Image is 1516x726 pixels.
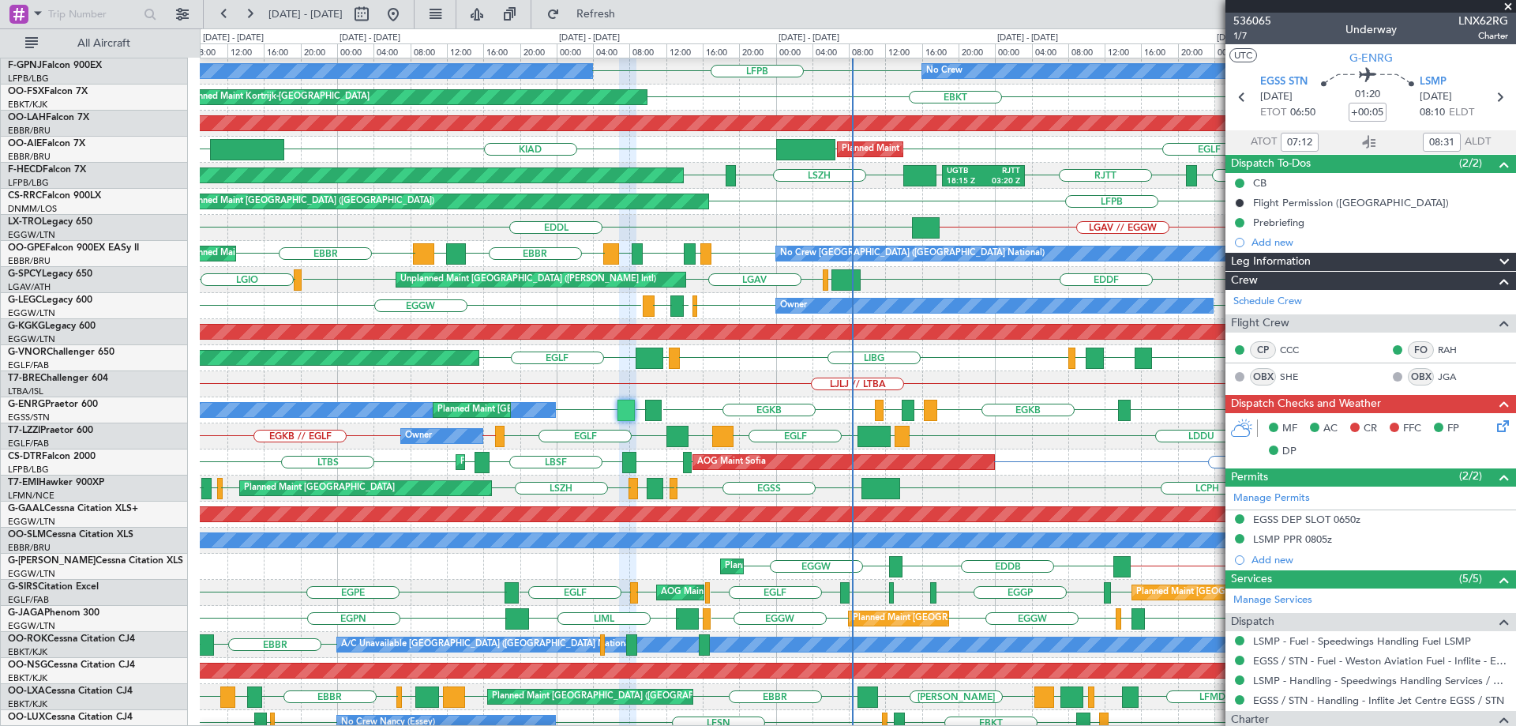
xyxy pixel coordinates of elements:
[8,464,49,476] a: LFPB/LBG
[8,530,133,540] a: OO-SLMCessna Citation XLS
[8,386,43,397] a: LTBA/ISL
[8,608,44,618] span: G-JAGA
[8,165,86,175] a: F-HECDFalcon 7X
[947,176,984,187] div: 18:15 Z
[186,85,370,109] div: Planned Maint Kortrijk-[GEOGRAPHIC_DATA]
[8,438,49,450] a: EGLF/FAB
[492,685,778,709] div: Planned Maint [GEOGRAPHIC_DATA] ([GEOGRAPHIC_DATA] National)
[557,43,593,58] div: 00:00
[227,43,264,58] div: 12:00
[1323,421,1338,437] span: AC
[1447,421,1459,437] span: FP
[1032,43,1068,58] div: 04:00
[8,687,133,696] a: OO-LXACessna Citation CJ4
[1459,468,1482,484] span: (2/2)
[1233,29,1271,43] span: 1/7
[8,698,47,710] a: EBKT/KJK
[853,607,1101,630] div: Planned Maint [GEOGRAPHIC_DATA] ([GEOGRAPHIC_DATA])
[8,634,135,644] a: OO-ROKCessna Citation CJ4
[593,43,629,58] div: 04:00
[483,43,520,58] div: 16:00
[1231,613,1274,631] span: Dispatch
[1280,343,1315,357] a: CCC
[1281,133,1319,152] input: --:--
[8,556,96,566] span: G-[PERSON_NAME]
[8,322,45,331] span: G-KGKG
[1408,341,1434,359] div: FO
[1282,444,1296,460] span: DP
[8,478,39,487] span: T7-EMI
[8,582,99,592] a: G-SIRSCitation Excel
[437,398,686,422] div: Planned Maint [GEOGRAPHIC_DATA] ([GEOGRAPHIC_DATA])
[776,43,812,58] div: 00:00
[1349,50,1393,66] span: G-ENRG
[1459,570,1482,587] span: (5/5)
[984,166,1021,177] div: RJTT
[697,450,766,474] div: AOG Maint Sofia
[341,633,635,656] div: A/C Unavailable [GEOGRAPHIC_DATA] ([GEOGRAPHIC_DATA] National)
[1260,105,1286,121] span: ETOT
[411,43,447,58] div: 08:00
[1231,272,1258,290] span: Crew
[17,31,171,56] button: All Aircraft
[41,38,167,49] span: All Aircraft
[8,412,50,423] a: EGSS/STN
[8,620,55,632] a: EGGW/LTN
[8,295,92,305] a: G-LEGCLegacy 600
[8,269,92,279] a: G-SPCYLegacy 650
[666,43,703,58] div: 12:00
[1251,553,1508,566] div: Add new
[8,61,42,70] span: F-GPNJ
[8,478,104,487] a: T7-EMIHawker 900XP
[520,43,557,58] div: 20:00
[842,137,1090,161] div: Planned Maint [GEOGRAPHIC_DATA] ([GEOGRAPHIC_DATA])
[8,452,42,461] span: CS-DTR
[1233,294,1302,310] a: Schedule Crew
[8,568,55,580] a: EGGW/LTN
[8,582,38,592] span: G-SIRS
[8,229,55,241] a: EGGW/LTN
[8,203,57,215] a: DNMM/LOS
[1260,74,1308,90] span: EGSS STN
[1290,105,1315,121] span: 06:50
[1253,532,1332,546] div: LSMP PPR 0805z
[1345,21,1397,38] div: Underway
[48,2,139,26] input: Trip Number
[8,504,138,513] a: G-GAALCessna Citation XLS+
[8,634,47,644] span: OO-ROK
[8,608,99,618] a: G-JAGAPhenom 300
[8,687,45,696] span: OO-LXA
[8,672,47,684] a: EBKT/KJK
[725,555,974,578] div: Planned Maint [GEOGRAPHIC_DATA] ([GEOGRAPHIC_DATA])
[1420,74,1447,90] span: LSMP
[8,400,98,409] a: G-ENRGPraetor 600
[301,43,337,58] div: 20:00
[400,268,656,292] div: Unplanned Maint [GEOGRAPHIC_DATA] ([PERSON_NAME] Intl)
[1253,513,1360,526] div: EGSS DEP SLOT 0650z
[539,2,634,27] button: Refresh
[8,426,93,435] a: T7-LZZIPraetor 600
[780,242,1045,265] div: No Crew [GEOGRAPHIC_DATA] ([GEOGRAPHIC_DATA] National)
[8,426,40,435] span: T7-LZZI
[1105,43,1141,58] div: 12:00
[1458,13,1508,29] span: LNX62RG
[8,295,42,305] span: G-LEGC
[1253,654,1508,668] a: EGSS / STN - Fuel - Weston Aviation Fuel - Inflite - EGSS / STN
[1217,32,1278,45] div: [DATE] - [DATE]
[1251,235,1508,249] div: Add new
[1233,491,1310,506] a: Manage Permits
[1420,89,1452,105] span: [DATE]
[812,43,849,58] div: 04:00
[8,139,85,149] a: OO-AIEFalcon 7X
[8,452,96,461] a: CS-DTRFalcon 2000
[1141,43,1177,58] div: 16:00
[1231,570,1272,589] span: Services
[8,713,133,722] a: OO-LUXCessna Citation CJ4
[8,660,47,670] span: OO-NSG
[8,400,45,409] span: G-ENRG
[947,166,984,177] div: UGTB
[1465,134,1491,150] span: ALDT
[8,348,47,357] span: G-VNOR
[373,43,410,58] div: 04:00
[460,450,644,474] div: Planned Maint Mugla ([GEOGRAPHIC_DATA])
